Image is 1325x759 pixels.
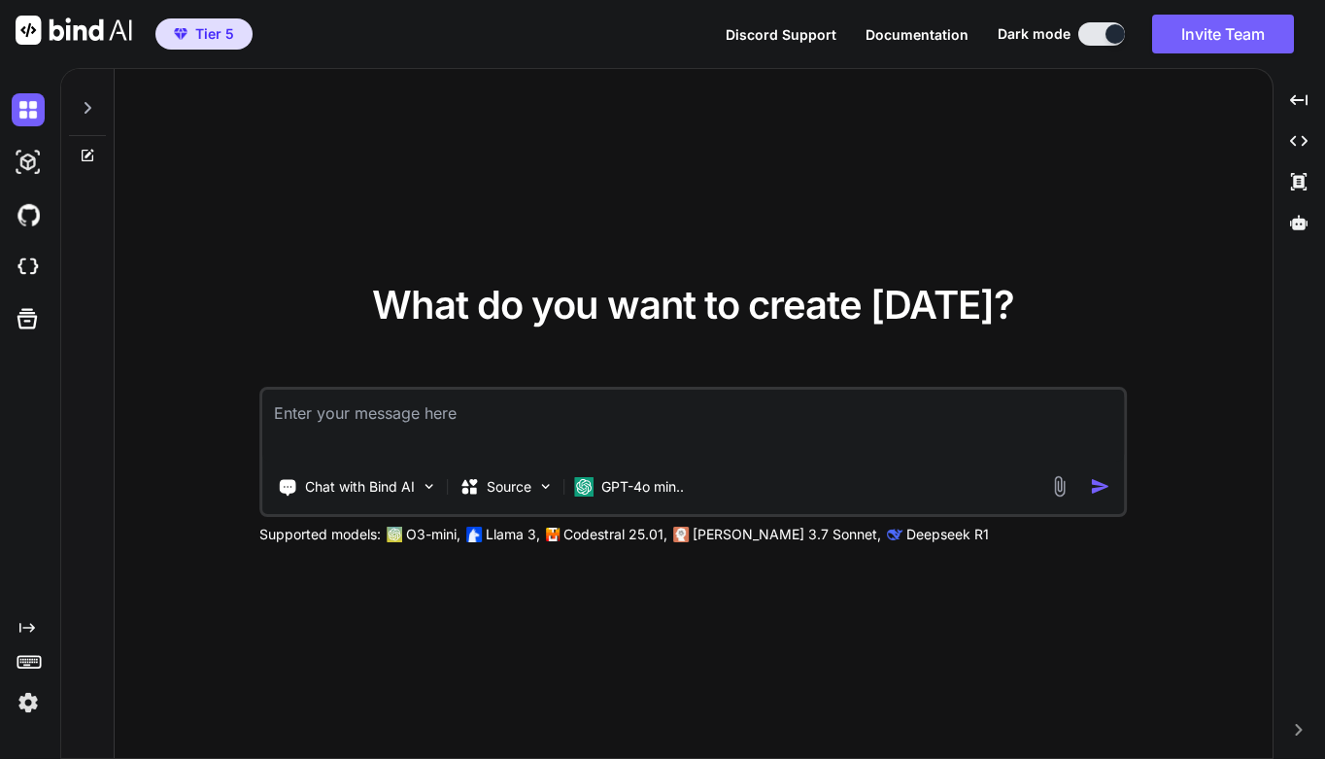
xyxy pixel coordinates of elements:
[546,528,560,541] img: Mistral-AI
[195,24,234,44] span: Tier 5
[998,24,1070,44] span: Dark mode
[466,527,482,542] img: Llama2
[259,525,381,544] p: Supported models:
[16,16,132,45] img: Bind AI
[693,525,881,544] p: [PERSON_NAME] 3.7 Sonnet,
[12,251,45,284] img: cloudideIcon
[574,477,594,497] img: GPT-4o mini
[1091,476,1111,497] img: icon
[726,26,836,43] span: Discord Support
[387,527,402,542] img: GPT-4
[12,198,45,231] img: githubDark
[537,478,554,495] img: Pick Models
[12,93,45,126] img: darkChat
[673,527,689,542] img: claude
[866,26,968,43] span: Documentation
[372,281,1014,328] span: What do you want to create [DATE]?
[155,18,253,50] button: premiumTier 5
[406,525,460,544] p: O3-mini,
[1049,475,1071,498] img: attachment
[486,525,540,544] p: Llama 3,
[174,28,187,40] img: premium
[563,525,667,544] p: Codestral 25.01,
[12,146,45,179] img: darkAi-studio
[421,478,437,495] img: Pick Tools
[1152,15,1294,53] button: Invite Team
[726,24,836,45] button: Discord Support
[487,477,531,497] p: Source
[866,24,968,45] button: Documentation
[601,477,684,497] p: GPT-4o min..
[12,686,45,719] img: settings
[887,527,902,542] img: claude
[305,477,415,497] p: Chat with Bind AI
[906,525,989,544] p: Deepseek R1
